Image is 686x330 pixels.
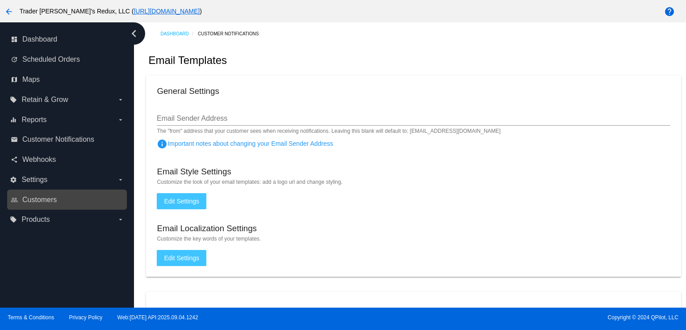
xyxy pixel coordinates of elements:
a: people_outline Customers [11,193,124,207]
i: arrow_drop_down [117,116,124,123]
i: people_outline [11,196,18,203]
a: Customer Notifications [198,27,267,41]
a: map Maps [11,72,124,87]
a: Privacy Policy [69,314,103,321]
span: Scheduled Orders [22,55,80,63]
span: Copyright © 2024 QPilot, LLC [351,314,678,321]
i: arrow_drop_down [117,176,124,183]
a: update Scheduled Orders [11,52,124,67]
span: Edit Settings [164,198,199,205]
button: Edit Settings [157,250,206,266]
mat-icon: info [157,139,167,149]
i: map [11,76,18,83]
span: Dashboard [22,35,57,43]
button: Edit Settings [157,193,206,209]
a: dashboard Dashboard [11,32,124,47]
a: email Customer Notifications [11,132,124,147]
span: Edit Settings [164,254,199,262]
span: Retain & Grow [21,96,68,104]
span: Reports [21,116,46,124]
i: arrow_drop_down [117,216,124,223]
h3: Email Localization Settings [157,224,257,233]
button: Important notes about changing your Email Sender Address [157,135,175,152]
span: Important notes about changing your Email Sender Address [157,140,333,147]
h3: Email Style Settings [157,167,231,177]
mat-icon: help [664,6,675,17]
span: Settings [21,176,47,184]
a: Web:[DATE] API:2025.09.04.1242 [117,314,198,321]
span: Webhooks [22,156,56,164]
span: Trader [PERSON_NAME]'s Redux, LLC ( ) [20,8,202,15]
i: local_offer [10,216,17,223]
h2: Email Templates [148,54,227,67]
i: email [11,136,18,143]
span: Customer Notifications [22,135,94,144]
span: Customers [22,196,57,204]
i: local_offer [10,96,17,103]
i: update [11,56,18,63]
i: arrow_drop_down [117,96,124,103]
a: [URL][DOMAIN_NAME] [134,8,200,15]
a: Terms & Conditions [8,314,54,321]
i: share [11,156,18,163]
mat-icon: arrow_back [4,6,14,17]
input: Email Sender Address [157,114,670,123]
i: equalizer [10,116,17,123]
a: Dashboard [160,27,198,41]
i: chevron_left [127,26,141,41]
i: dashboard [11,36,18,43]
span: Products [21,216,50,224]
mat-hint: Customize the key words of your templates. [157,236,670,242]
mat-hint: The "from" address that your customer sees when receiving notifications. Leaving this blank will ... [157,128,501,135]
i: settings [10,176,17,183]
h3: General Settings [157,86,219,96]
mat-hint: Customize the look of your email templates: add a logo url and change styling. [157,179,670,185]
a: share Webhooks [11,152,124,167]
span: Maps [22,76,40,84]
